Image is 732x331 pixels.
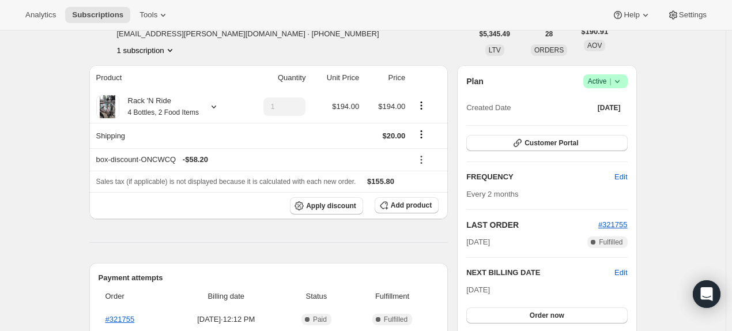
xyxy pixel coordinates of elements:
[99,284,169,309] th: Order
[466,171,614,183] h2: FREQUENCY
[384,315,407,324] span: Fulfilled
[72,10,123,20] span: Subscriptions
[679,10,707,20] span: Settings
[99,272,439,284] h2: Payment attempts
[18,7,63,23] button: Analytics
[466,267,614,279] h2: NEXT BILLING DATE
[172,291,281,302] span: Billing date
[378,102,405,111] span: $194.00
[473,26,517,42] button: $5,345.49
[530,311,564,320] span: Order now
[133,7,176,23] button: Tools
[139,10,157,20] span: Tools
[367,177,394,186] span: $155.80
[466,135,627,151] button: Customer Portal
[614,171,627,183] span: Edit
[89,65,243,91] th: Product
[480,29,510,39] span: $5,345.49
[243,65,309,91] th: Quantity
[598,219,628,231] button: #321755
[525,138,578,148] span: Customer Portal
[587,42,602,50] span: AOV
[608,168,634,186] button: Edit
[599,238,622,247] span: Fulfilled
[172,314,281,325] span: [DATE] · 12:12 PM
[96,154,406,165] div: box-discount-ONCWCQ
[119,95,199,118] div: Rack 'N Ride
[89,123,243,148] th: Shipping
[290,197,363,215] button: Apply discount
[466,102,511,114] span: Created Date
[466,76,484,87] h2: Plan
[466,236,490,248] span: [DATE]
[363,65,409,91] th: Price
[591,100,628,116] button: [DATE]
[332,102,359,111] span: $194.00
[466,219,598,231] h2: LAST ORDER
[412,128,431,141] button: Shipping actions
[624,10,639,20] span: Help
[353,291,432,302] span: Fulfillment
[117,28,379,40] span: [EMAIL_ADDRESS][PERSON_NAME][DOMAIN_NAME] · [PHONE_NUMBER]
[375,197,439,213] button: Add product
[534,46,564,54] span: ORDERS
[105,315,135,324] a: #321755
[598,220,628,229] a: #321755
[693,280,720,308] div: Open Intercom Messenger
[287,291,346,302] span: Status
[65,7,130,23] button: Subscriptions
[96,178,356,186] span: Sales tax (if applicable) is not displayed because it is calculated with each new order.
[614,267,627,279] button: Edit
[306,201,356,210] span: Apply discount
[605,7,658,23] button: Help
[412,99,431,112] button: Product actions
[183,154,208,165] span: - $58.20
[25,10,56,20] span: Analytics
[538,26,560,42] button: 28
[466,307,627,324] button: Order now
[466,190,518,198] span: Every 2 months
[598,103,621,112] span: [DATE]
[117,44,176,56] button: Product actions
[466,285,490,294] span: [DATE]
[545,29,553,39] span: 28
[382,131,405,140] span: $20.00
[588,76,623,87] span: Active
[581,26,608,37] span: $190.91
[391,201,432,210] span: Add product
[313,315,327,324] span: Paid
[609,77,611,86] span: |
[309,65,363,91] th: Unit Price
[661,7,714,23] button: Settings
[128,108,199,116] small: 4 Bottles, 2 Food Items
[489,46,501,54] span: LTV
